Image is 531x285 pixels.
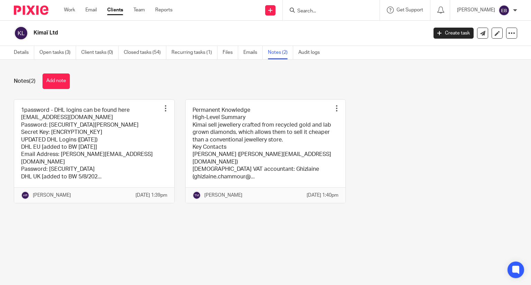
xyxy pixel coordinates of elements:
input: Search [297,8,359,14]
a: Clients [107,7,123,13]
a: Work [64,7,75,13]
img: svg%3E [499,5,510,16]
a: Closed tasks (54) [124,46,166,59]
a: Create task [434,28,474,39]
p: [DATE] 1:40pm [307,192,338,199]
a: Files [223,46,238,59]
a: Recurring tasks (1) [171,46,217,59]
p: [PERSON_NAME] [204,192,242,199]
h1: Notes [14,78,36,85]
a: Emails [243,46,263,59]
p: [PERSON_NAME] [457,7,495,13]
a: Details [14,46,34,59]
a: Reports [155,7,173,13]
h2: Kimaï Ltd [34,29,345,37]
img: svg%3E [21,191,29,199]
a: Open tasks (3) [39,46,76,59]
a: Email [85,7,97,13]
img: svg%3E [14,26,28,40]
a: Team [133,7,145,13]
a: Notes (2) [268,46,293,59]
a: Client tasks (0) [81,46,119,59]
p: [DATE] 1:39pm [136,192,167,199]
p: [PERSON_NAME] [33,192,71,199]
img: Pixie [14,6,48,15]
a: Audit logs [298,46,325,59]
button: Add note [43,73,70,89]
span: Get Support [397,8,423,12]
img: svg%3E [193,191,201,199]
span: (2) [29,78,36,84]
